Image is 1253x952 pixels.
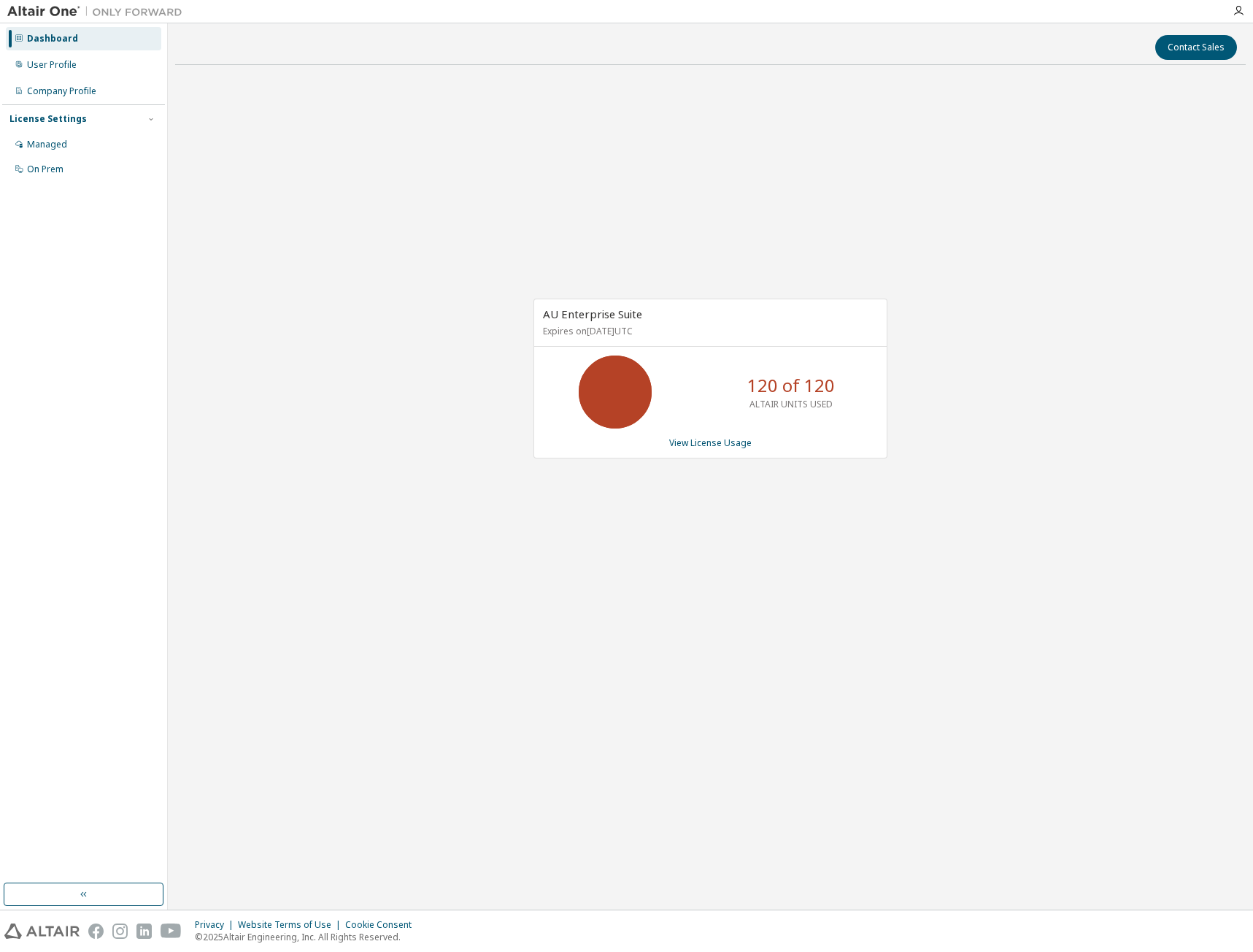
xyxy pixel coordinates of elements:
p: ALTAIR UNITS USED [749,398,833,410]
a: View License Usage [669,437,752,449]
div: Privacy [195,919,238,931]
img: facebook.svg [88,924,104,939]
div: Cookie Consent [345,919,420,931]
img: altair_logo.svg [4,924,80,939]
div: On Prem [27,164,63,175]
img: instagram.svg [112,924,128,939]
div: Managed [27,139,67,150]
button: Contact Sales [1155,35,1237,60]
span: AU Enterprise Suite [543,307,642,321]
img: linkedin.svg [136,924,152,939]
div: User Profile [27,59,77,71]
p: 120 of 120 [747,373,835,398]
p: © 2025 Altair Engineering, Inc. All Rights Reserved. [195,931,420,943]
img: Altair One [7,4,190,19]
div: Website Terms of Use [238,919,345,931]
div: Dashboard [27,33,78,45]
img: youtube.svg [161,924,182,939]
div: License Settings [9,113,87,125]
div: Company Profile [27,85,96,97]
p: Expires on [DATE] UTC [543,325,874,337]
